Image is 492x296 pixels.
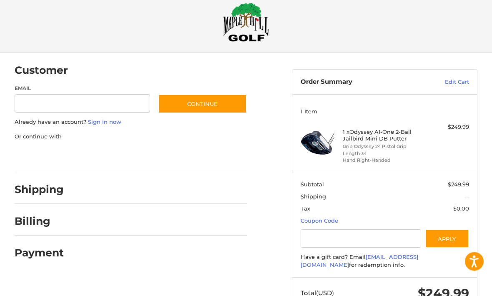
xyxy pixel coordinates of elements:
[301,181,324,188] span: Subtotal
[301,218,338,224] a: Coupon Code
[427,123,469,132] div: $249.99
[415,78,469,87] a: Edit Cart
[15,118,247,127] p: Already have an account?
[465,193,469,200] span: --
[453,206,469,212] span: $0.00
[301,253,469,270] div: Have a gift card? Email for redemption info.
[15,85,150,93] label: Email
[301,108,469,115] h3: 1 Item
[15,133,247,141] p: Or continue with
[88,119,121,125] a: Sign in now
[301,193,326,200] span: Shipping
[12,149,74,164] iframe: PayPal-paypal
[158,95,247,114] button: Continue
[301,78,416,87] h3: Order Summary
[15,247,64,260] h2: Payment
[343,129,425,143] h4: 1 x Odyssey AI-One 2-Ball Jailbird Mini DB Putter
[343,157,425,164] li: Hand Right-Handed
[223,3,269,42] img: Maple Hill Golf
[153,149,216,164] iframe: PayPal-venmo
[301,230,421,248] input: Gift Certificate or Coupon Code
[301,206,310,212] span: Tax
[15,215,63,228] h2: Billing
[15,64,68,77] h2: Customer
[448,181,469,188] span: $249.99
[425,230,469,248] button: Apply
[83,149,145,164] iframe: PayPal-paylater
[343,143,425,151] li: Grip Odyssey 24 Pistol Grip
[423,273,492,296] iframe: Google Customer Reviews
[343,151,425,158] li: Length 34
[15,183,64,196] h2: Shipping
